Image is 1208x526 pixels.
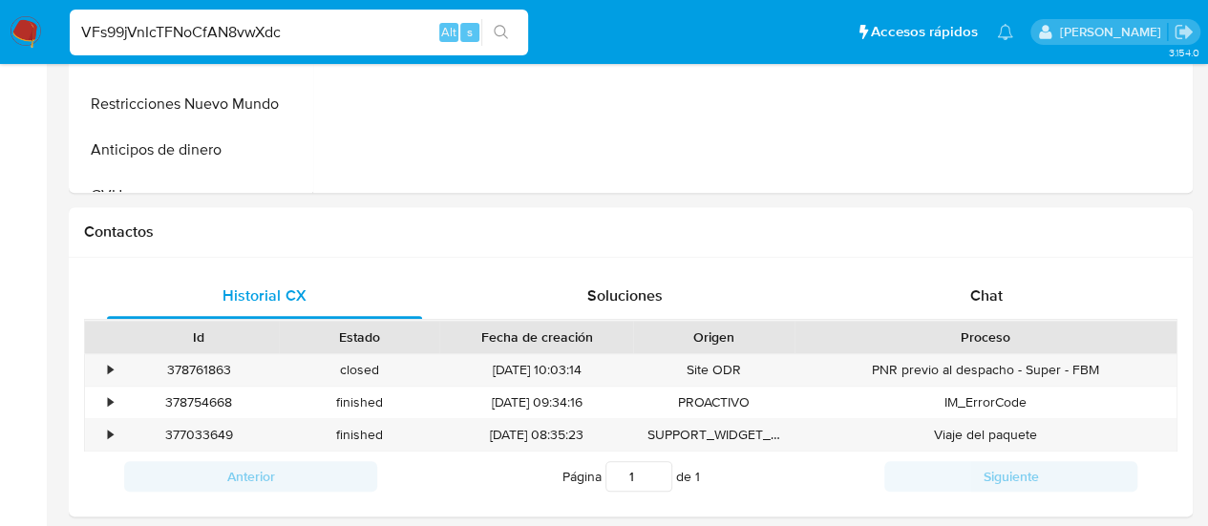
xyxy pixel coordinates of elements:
[453,327,620,347] div: Fecha de creación
[279,419,439,451] div: finished
[74,127,312,173] button: Anticipos de dinero
[1174,22,1194,42] a: Salir
[562,461,700,492] span: Página de
[871,22,978,42] span: Accesos rápidos
[292,327,426,347] div: Estado
[795,354,1176,386] div: PNR previo al despacho - Super - FBM
[108,361,113,379] div: •
[279,387,439,418] div: finished
[118,387,279,418] div: 378754668
[108,393,113,411] div: •
[970,284,1003,306] span: Chat
[587,284,663,306] span: Soluciones
[84,222,1177,242] h1: Contactos
[124,461,377,492] button: Anterior
[118,419,279,451] div: 377033649
[70,20,528,45] input: Buscar usuario o caso...
[1168,45,1198,60] span: 3.154.0
[279,354,439,386] div: closed
[74,173,312,219] button: CVU
[441,23,456,41] span: Alt
[633,419,794,451] div: SUPPORT_WIDGET_ML_MOBILE
[108,426,113,444] div: •
[74,81,312,127] button: Restricciones Nuevo Mundo
[1059,23,1167,41] p: gabriela.sanchez@mercadolibre.com
[439,387,633,418] div: [DATE] 09:34:16
[884,461,1137,492] button: Siguiente
[795,387,1176,418] div: IM_ErrorCode
[223,284,306,306] span: Historial CX
[808,327,1163,347] div: Proceso
[481,19,520,46] button: search-icon
[439,354,633,386] div: [DATE] 10:03:14
[633,387,794,418] div: PROACTIVO
[646,327,780,347] div: Origen
[439,419,633,451] div: [DATE] 08:35:23
[118,354,279,386] div: 378761863
[695,467,700,486] span: 1
[997,24,1013,40] a: Notificaciones
[795,419,1176,451] div: Viaje del paquete
[132,327,265,347] div: Id
[467,23,473,41] span: s
[633,354,794,386] div: Site ODR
